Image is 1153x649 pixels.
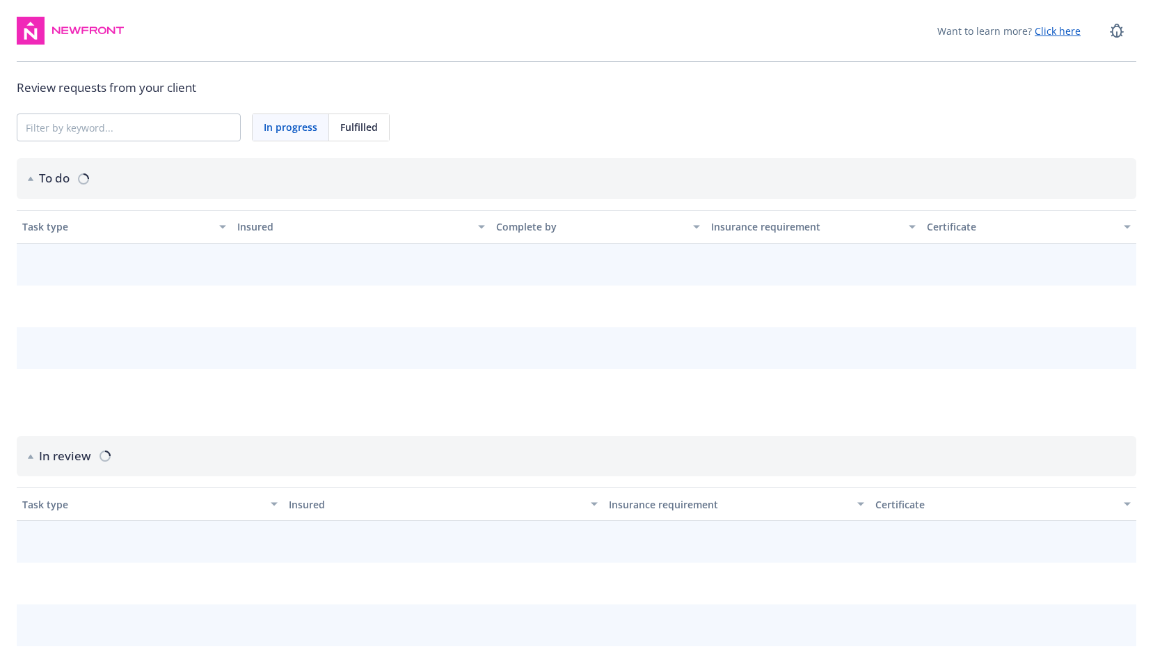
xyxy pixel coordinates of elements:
[17,17,45,45] img: navigator-logo.svg
[22,497,262,512] div: Task type
[491,210,706,244] button: Complete by
[609,497,849,512] div: Insurance requirement
[283,487,603,521] button: Insured
[264,120,317,134] span: In progress
[603,487,870,521] button: Insurance requirement
[289,497,582,512] div: Insured
[39,447,91,465] h2: In review
[340,120,378,134] span: Fulfilled
[17,210,232,244] button: Task type
[937,24,1081,38] span: Want to learn more?
[706,210,921,244] button: Insurance requirement
[1035,24,1081,38] a: Click here
[870,487,1136,521] button: Certificate
[232,210,490,244] button: Insured
[711,219,900,234] div: Insurance requirement
[237,219,469,234] div: Insured
[1103,17,1131,45] a: Report a Bug
[496,219,685,234] div: Complete by
[17,114,240,141] input: Filter by keyword...
[921,210,1136,244] button: Certificate
[22,219,211,234] div: Task type
[17,79,1136,97] div: Review requests from your client
[875,497,1115,512] div: Certificate
[39,169,70,187] h2: To do
[17,487,283,521] button: Task type
[50,24,126,38] img: Newfront Logo
[927,219,1115,234] div: Certificate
